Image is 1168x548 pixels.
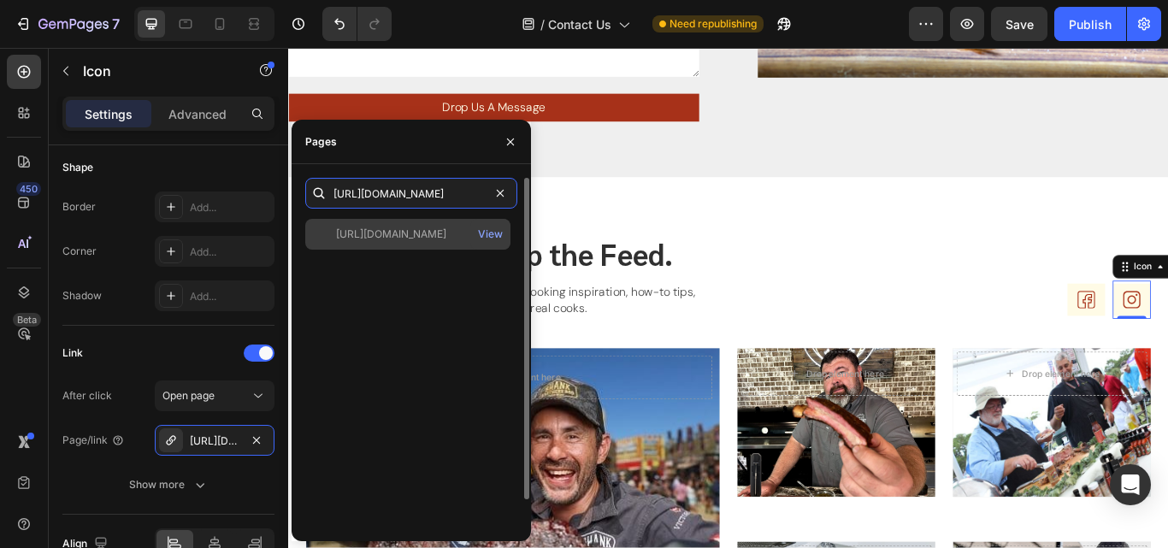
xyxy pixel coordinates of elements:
div: Beta [13,313,41,327]
div: Add... [190,245,270,260]
button: Publish [1054,7,1126,41]
div: Open Intercom Messenger [1110,464,1151,505]
div: Page/link [62,433,125,448]
p: Icon [83,61,228,81]
button: Open page [155,380,274,411]
div: Drop element here [855,374,946,387]
div: After click [62,388,112,404]
div: View [478,227,503,242]
button: Save [991,7,1047,41]
div: [URL][DOMAIN_NAME] [336,227,446,242]
span: Save [1006,17,1034,32]
div: Add... [190,289,270,304]
span: Need republishing [670,16,757,32]
div: Background Image [775,351,1006,524]
span: / [540,15,545,33]
p: Settings [85,105,133,123]
div: Drop element here [604,374,694,387]
div: Shape [62,160,93,175]
div: Background Image [523,351,754,524]
div: 450 [16,182,41,196]
div: [URL][DOMAIN_NAME] [190,433,239,449]
p: 7 [112,14,120,34]
div: Shadow [62,288,102,303]
span: Contact Us [548,15,611,33]
span: Open page [162,389,215,402]
button: 7 [7,7,127,41]
button: Show more [62,469,274,500]
p: Advanced [168,105,227,123]
button: View [477,222,504,246]
iframe: Design area [288,48,1168,548]
div: Border [62,199,96,215]
div: Add... [190,200,270,215]
div: Link [62,345,83,361]
div: Pages [305,134,337,150]
div: Show more [129,476,209,493]
input: Insert link or search [305,178,517,209]
div: Undo/Redo [322,7,392,41]
div: Publish [1069,15,1112,33]
div: Corner [62,244,97,259]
